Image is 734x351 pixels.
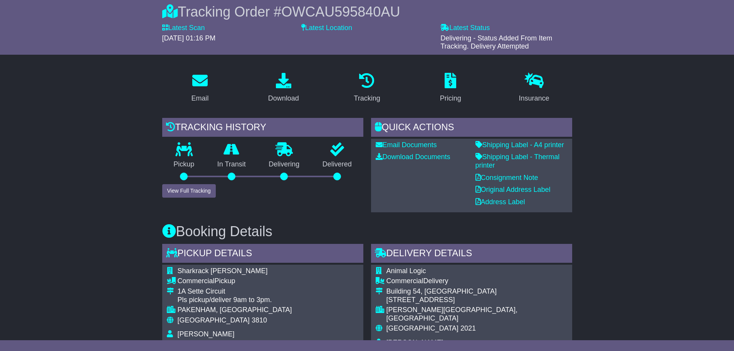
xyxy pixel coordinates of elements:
[257,160,311,169] p: Delivering
[475,198,525,206] a: Address Label
[162,3,572,20] div: Tracking Order #
[386,277,423,285] span: Commercial
[162,160,206,169] p: Pickup
[386,287,568,296] div: Building 54, [GEOGRAPHIC_DATA]
[519,93,549,104] div: Insurance
[178,306,352,314] div: PAKENHAM, [GEOGRAPHIC_DATA]
[386,296,568,304] div: [STREET_ADDRESS]
[386,324,459,332] span: [GEOGRAPHIC_DATA]
[386,339,443,346] span: [PERSON_NAME]
[371,244,572,265] div: Delivery Details
[162,118,363,139] div: Tracking history
[178,287,352,296] div: 1A Sette Circuit
[440,93,461,104] div: Pricing
[178,296,352,304] div: Pls pickup/deliver 9am to 3pm.
[435,70,466,106] a: Pricing
[301,24,352,32] label: Latest Location
[178,330,235,338] span: [PERSON_NAME]
[475,141,564,149] a: Shipping Label - A4 printer
[376,141,437,149] a: Email Documents
[162,34,216,42] span: [DATE] 01:16 PM
[178,316,250,324] span: [GEOGRAPHIC_DATA]
[268,93,299,104] div: Download
[349,70,385,106] a: Tracking
[281,4,400,20] span: OWCAU595840AU
[514,70,554,106] a: Insurance
[263,70,304,106] a: Download
[162,24,205,32] label: Latest Scan
[475,186,551,193] a: Original Address Label
[460,324,476,332] span: 2021
[162,244,363,265] div: Pickup Details
[178,267,268,275] span: Sharkrack [PERSON_NAME]
[178,277,215,285] span: Commercial
[386,267,426,275] span: Animal Logic
[440,24,490,32] label: Latest Status
[252,316,267,324] span: 3810
[386,277,568,286] div: Delivery
[311,160,363,169] p: Delivered
[386,306,568,322] div: [PERSON_NAME][GEOGRAPHIC_DATA], [GEOGRAPHIC_DATA]
[162,184,216,198] button: View Full Tracking
[186,70,213,106] a: Email
[206,160,257,169] p: In Transit
[475,153,560,169] a: Shipping Label - Thermal printer
[440,34,552,50] span: Delivering - Status Added From Item Tracking. Delivery Attempted
[354,93,380,104] div: Tracking
[162,224,572,239] h3: Booking Details
[371,118,572,139] div: Quick Actions
[475,174,538,181] a: Consignment Note
[178,277,352,286] div: Pickup
[191,93,208,104] div: Email
[376,153,450,161] a: Download Documents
